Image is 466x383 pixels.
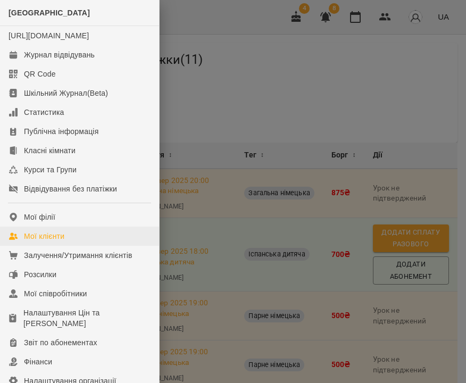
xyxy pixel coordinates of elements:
div: Звіт по абонементах [24,337,97,348]
div: Залучення/Утримання клієнтів [24,250,132,261]
div: Мої клієнти [24,231,64,242]
div: QR Code [24,69,56,79]
div: Статистика [24,107,64,118]
span: [GEOGRAPHIC_DATA] [9,9,90,17]
div: Мої філії [24,212,55,222]
div: Публічна інформація [24,126,98,137]
div: Журнал відвідувань [24,49,95,60]
div: Розсилки [24,269,56,280]
div: Мої співробітники [24,288,87,299]
div: Відвідування без платіжки [24,184,117,194]
div: Шкільний Журнал(Beta) [24,88,108,98]
div: Класні кімнати [24,145,76,156]
div: Налаштування Цін та [PERSON_NAME] [23,307,151,329]
div: Фінанси [24,356,52,367]
div: Курси та Групи [24,164,77,175]
a: [URL][DOMAIN_NAME] [9,31,89,40]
